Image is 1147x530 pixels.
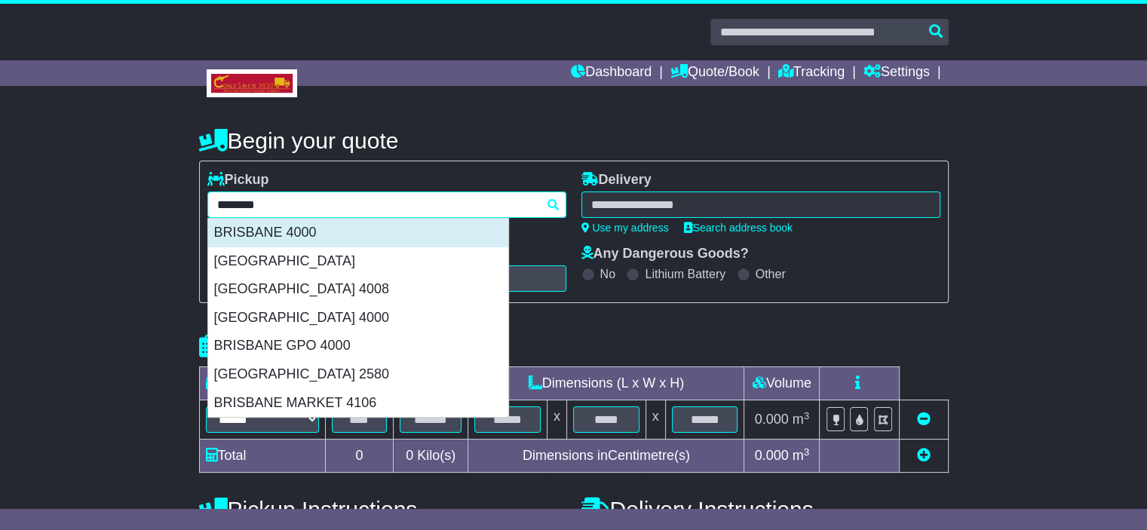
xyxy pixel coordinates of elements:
[744,367,820,400] td: Volume
[646,400,665,440] td: x
[394,440,468,473] td: Kilo(s)
[804,446,810,458] sup: 3
[199,497,566,522] h4: Pickup Instructions
[199,128,949,153] h4: Begin your quote
[208,304,508,332] div: [GEOGRAPHIC_DATA] 4000
[208,247,508,276] div: [GEOGRAPHIC_DATA]
[547,400,566,440] td: x
[468,440,744,473] td: Dimensions in Centimetre(s)
[571,60,652,86] a: Dashboard
[863,60,930,86] a: Settings
[778,60,845,86] a: Tracking
[208,332,508,360] div: BRISBANE GPO 4000
[208,219,508,247] div: BRISBANE 4000
[581,497,949,522] h4: Delivery Instructions
[325,440,394,473] td: 0
[199,367,325,400] td: Type
[581,172,652,188] label: Delivery
[755,448,789,463] span: 0.000
[917,412,931,427] a: Remove this item
[581,246,749,262] label: Any Dangerous Goods?
[581,222,669,234] a: Use my address
[208,389,508,418] div: BRISBANE MARKET 4106
[199,334,388,359] h4: Package details |
[199,440,325,473] td: Total
[208,275,508,304] div: [GEOGRAPHIC_DATA] 4008
[755,412,789,427] span: 0.000
[793,448,810,463] span: m
[804,410,810,421] sup: 3
[600,267,615,281] label: No
[406,448,413,463] span: 0
[208,360,508,389] div: [GEOGRAPHIC_DATA] 2580
[793,412,810,427] span: m
[756,267,786,281] label: Other
[207,191,566,218] typeahead: Please provide city
[207,172,269,188] label: Pickup
[670,60,759,86] a: Quote/Book
[684,222,793,234] a: Search address book
[917,448,931,463] a: Add new item
[645,267,725,281] label: Lithium Battery
[468,367,744,400] td: Dimensions (L x W x H)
